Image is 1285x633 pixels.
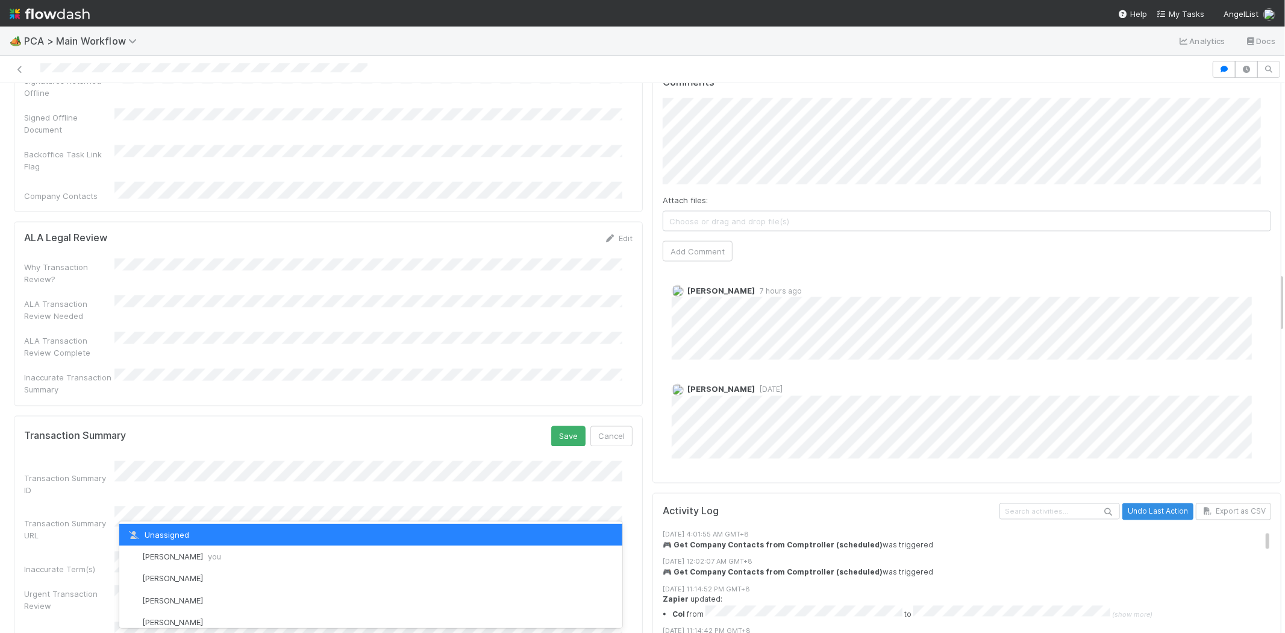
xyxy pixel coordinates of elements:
button: Save [551,426,586,447]
div: [DATE] 12:02:07 AM GMT+8 [663,557,1281,567]
strong: 🎮 Get Company Contacts from Comptroller (scheduled) [663,568,883,577]
span: Choose or drag and drop file(s) [663,212,1271,231]
a: Analytics [1178,34,1225,48]
div: Transaction Summary URL [24,518,114,542]
span: PCA > Main Workflow [24,35,143,47]
img: logo-inverted-e16ddd16eac7371096b0.svg [10,4,90,24]
button: Export as CSV [1196,503,1271,520]
div: Backoffice Task Link Flag [24,148,114,172]
h5: Transaction Summary [24,430,126,442]
span: Unassigned [127,530,189,540]
button: Cancel [590,426,633,447]
img: avatar_cd4e5e5e-3003-49e5-bc76-fd776f359de9.png [672,384,684,396]
span: [PERSON_NAME] [142,596,203,605]
div: [DATE] 11:14:52 PM GMT+8 [663,585,1281,595]
a: Edit [604,233,633,243]
img: avatar_2bce2475-05ee-46d3-9413-d3901f5fa03f.png [672,285,684,297]
strong: CoI [672,609,685,619]
span: 7 hours ago [755,287,802,296]
span: My Tasks [1157,9,1204,19]
div: Why Transaction Review? [24,262,114,286]
button: Add Comment [663,241,733,262]
div: was triggered [663,567,1281,578]
h5: Activity Log [663,506,997,518]
div: ALA Transaction Review Complete [24,335,114,359]
div: [DATE] 4:01:55 AM GMT+8 [663,530,1281,540]
span: [PERSON_NAME] [687,385,755,394]
div: Company Contacts [24,190,114,202]
span: [PERSON_NAME] [142,573,203,583]
div: Signatures Returned Offline [24,75,114,99]
span: [DATE] [755,385,783,394]
img: avatar_55c8bf04-bdf8-4706-8388-4c62d4787457.png [127,617,139,629]
label: Attach files: [663,194,708,206]
div: ALA Transaction Review Needed [24,298,114,323]
summary: CoI from to (show more) [672,606,1281,620]
span: you [208,552,221,561]
div: Help [1118,8,1147,20]
button: Undo Last Action [1122,503,1193,520]
span: 🏕️ [10,36,22,46]
div: was triggered [663,540,1281,551]
div: Signed Offline Document [24,112,114,136]
input: Search activities... [999,503,1120,520]
span: (show more) [1112,610,1152,619]
span: [PERSON_NAME] [142,617,203,627]
span: [PERSON_NAME] [142,552,221,561]
strong: Zapier [663,595,689,604]
div: Inaccurate Term(s) [24,564,114,576]
strong: 🎮 Get Company Contacts from Comptroller (scheduled) [663,541,883,550]
h5: Comments [663,77,1271,89]
div: Urgent Transaction Review [24,588,114,613]
h5: ALA Legal Review [24,232,107,244]
div: Transaction Summary ID [24,473,114,497]
span: AngelList [1224,9,1258,19]
div: Inaccurate Transaction Summary [24,372,114,396]
span: [PERSON_NAME] [687,286,755,296]
img: avatar_5106bb14-94e9-4897-80de-6ae81081f36d.png [127,550,139,562]
div: updated: [663,594,1281,620]
img: avatar_55a2f090-1307-4765-93b4-f04da16234ba.png [127,573,139,585]
img: avatar_5106bb14-94e9-4897-80de-6ae81081f36d.png [1263,8,1275,20]
a: Docs [1245,34,1275,48]
a: My Tasks [1157,8,1204,20]
img: avatar_1d14498f-6309-4f08-8780-588779e5ce37.png [127,594,139,606]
